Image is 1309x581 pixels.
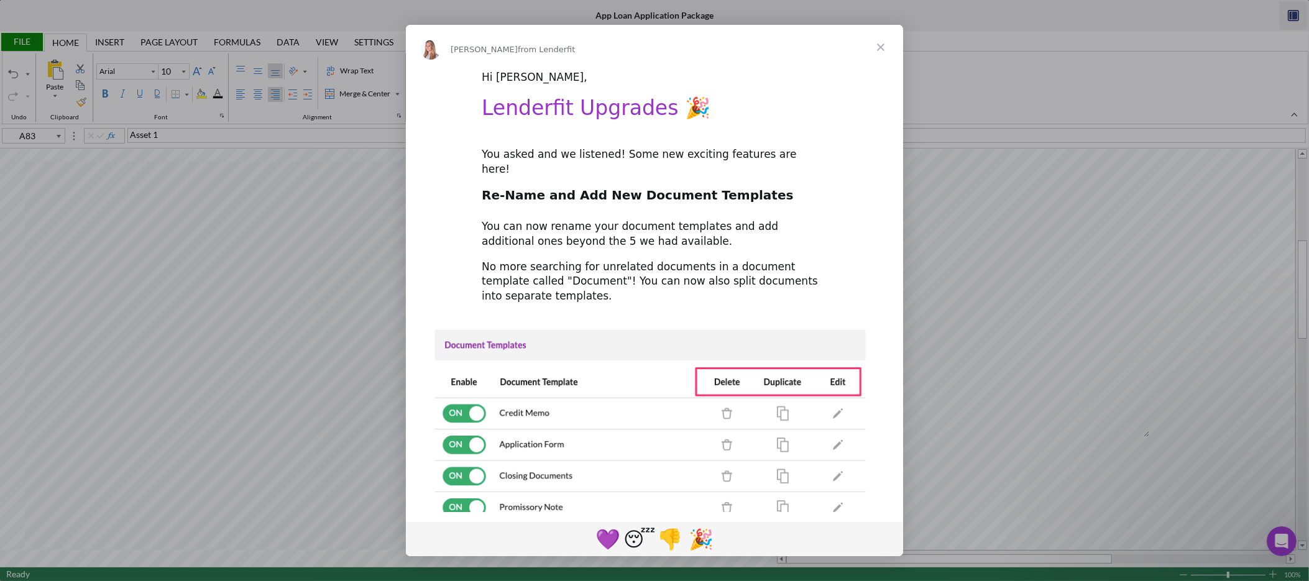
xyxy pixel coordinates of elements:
[482,219,827,249] div: You can now rename your document templates and add additional ones beyond the 5 we had available.
[658,528,682,551] span: 👎
[592,524,623,554] span: purple heart reaction
[518,45,576,54] span: from Lenderfit
[451,45,518,54] span: [PERSON_NAME]
[654,524,686,554] span: 1 reaction
[482,187,827,210] h2: Re-Name and Add New Document Templates
[858,25,903,70] span: Close
[623,524,654,554] span: sleeping reaction
[482,96,827,129] h1: Lenderfit Upgrades 🎉
[421,40,441,60] img: Profile image for Allison
[686,524,717,554] span: tada reaction
[482,260,827,304] div: No more searching for unrelated documents in a document template called "Document"! You can now a...
[482,147,827,177] div: You asked and we listened! Some new exciting features are here!
[689,528,714,551] span: 🎉
[595,528,620,551] span: 💜
[482,70,827,85] div: Hi [PERSON_NAME],
[623,528,655,551] span: 😴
